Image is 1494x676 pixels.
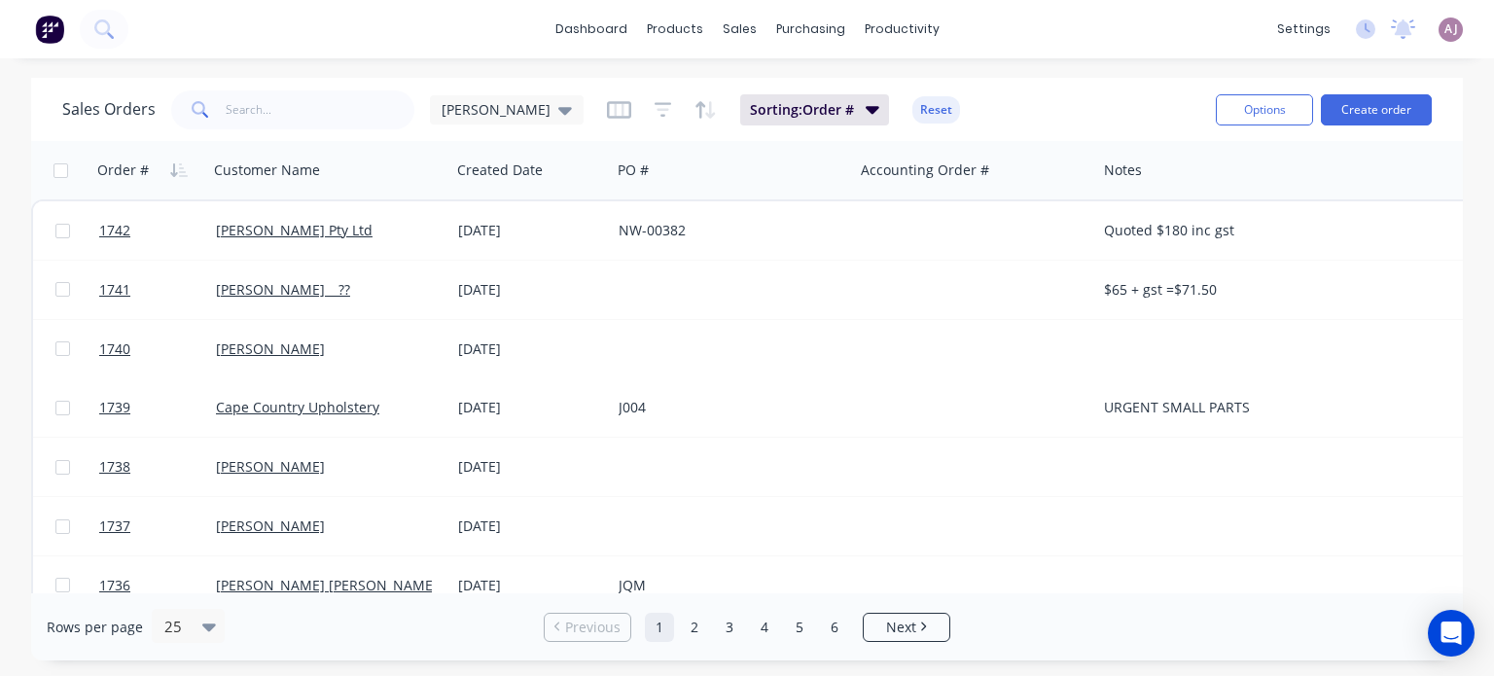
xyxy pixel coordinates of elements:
[1104,398,1458,417] div: URGENT SMALL PARTS
[99,457,130,477] span: 1738
[1267,15,1340,44] div: settings
[713,15,766,44] div: sales
[216,457,325,476] a: [PERSON_NAME]
[99,221,130,240] span: 1742
[99,201,216,260] a: 1742
[99,438,216,496] a: 1738
[442,99,551,120] span: [PERSON_NAME]
[619,221,835,240] div: NW-00382
[99,378,216,437] a: 1739
[216,280,350,299] a: [PERSON_NAME] _ ??
[458,339,603,359] div: [DATE]
[226,90,415,129] input: Search...
[99,261,216,319] a: 1741
[216,221,373,239] a: [PERSON_NAME] Pty Ltd
[886,618,916,637] span: Next
[458,457,603,477] div: [DATE]
[785,613,814,642] a: Page 5
[536,613,958,642] ul: Pagination
[458,398,603,417] div: [DATE]
[619,576,835,595] div: JQM
[1104,280,1458,300] div: $65 + gst =$71.50
[1216,94,1313,125] button: Options
[1104,221,1458,240] div: Quoted $180 inc gst
[546,15,637,44] a: dashboard
[545,618,630,637] a: Previous page
[458,221,603,240] div: [DATE]
[99,339,130,359] span: 1740
[216,576,438,594] a: [PERSON_NAME] [PERSON_NAME]
[645,613,674,642] a: Page 1 is your current page
[855,15,949,44] div: productivity
[62,100,156,119] h1: Sales Orders
[565,618,621,637] span: Previous
[457,160,543,180] div: Created Date
[1428,610,1475,657] div: Open Intercom Messenger
[861,160,989,180] div: Accounting Order #
[99,516,130,536] span: 1737
[458,576,603,595] div: [DATE]
[99,576,130,595] span: 1736
[97,160,149,180] div: Order #
[680,613,709,642] a: Page 2
[99,556,216,615] a: 1736
[618,160,649,180] div: PO #
[619,398,835,417] div: J004
[216,516,325,535] a: [PERSON_NAME]
[99,497,216,555] a: 1737
[99,320,216,378] a: 1740
[458,516,603,536] div: [DATE]
[216,398,379,416] a: Cape Country Upholstery
[47,618,143,637] span: Rows per page
[99,280,130,300] span: 1741
[35,15,64,44] img: Factory
[99,398,130,417] span: 1739
[750,613,779,642] a: Page 4
[750,100,854,120] span: Sorting: Order #
[766,15,855,44] div: purchasing
[820,613,849,642] a: Page 6
[1444,20,1458,38] span: AJ
[715,613,744,642] a: Page 3
[864,618,949,637] a: Next page
[740,94,889,125] button: Sorting:Order #
[458,280,603,300] div: [DATE]
[214,160,320,180] div: Customer Name
[1321,94,1432,125] button: Create order
[1104,160,1142,180] div: Notes
[216,339,325,358] a: [PERSON_NAME]
[637,15,713,44] div: products
[912,96,960,124] button: Reset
